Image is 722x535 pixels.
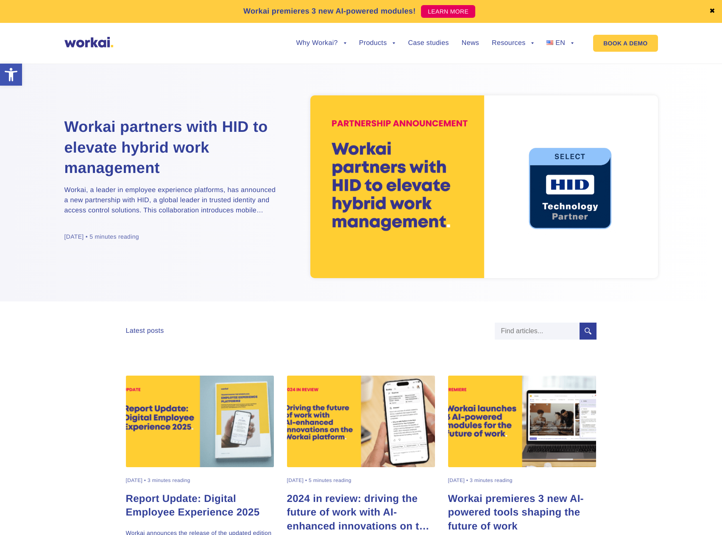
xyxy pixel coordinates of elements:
a: Why Workai? [296,40,346,47]
a: ✖ [709,8,715,15]
a: BOOK A DEMO [593,35,658,52]
div: [DATE] • 3 minutes reading [448,478,513,483]
a: Products [359,40,396,47]
a: Workai premieres 3 new AI-powered tools shaping the future of work [448,492,597,533]
a: News [462,40,479,47]
a: 2024 in review: driving the future of work with AI-enhanced innovations on the Workai platform [287,492,435,533]
p: Workai, a leader in employee experience platforms, has announced a new partnership with HID, a gl... [64,185,276,216]
div: Latest posts [126,327,164,335]
a: Case studies [408,40,449,47]
span: EN [555,39,565,47]
a: Workai partners with HID to elevate hybrid work management [64,117,276,178]
div: [DATE] • 3 minutes reading [126,478,190,483]
a: Report Update: Digital Employee Experience 2025 [126,492,274,520]
input: Submit [580,323,597,340]
div: [DATE] • 5 minutes reading [287,478,351,483]
input: Find articles... [495,323,580,340]
p: Workai premieres 3 new AI-powered modules! [243,6,416,17]
a: Resources [492,40,534,47]
a: LEARN MORE [421,5,475,18]
div: [DATE] • 5 minutes reading [64,233,139,241]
